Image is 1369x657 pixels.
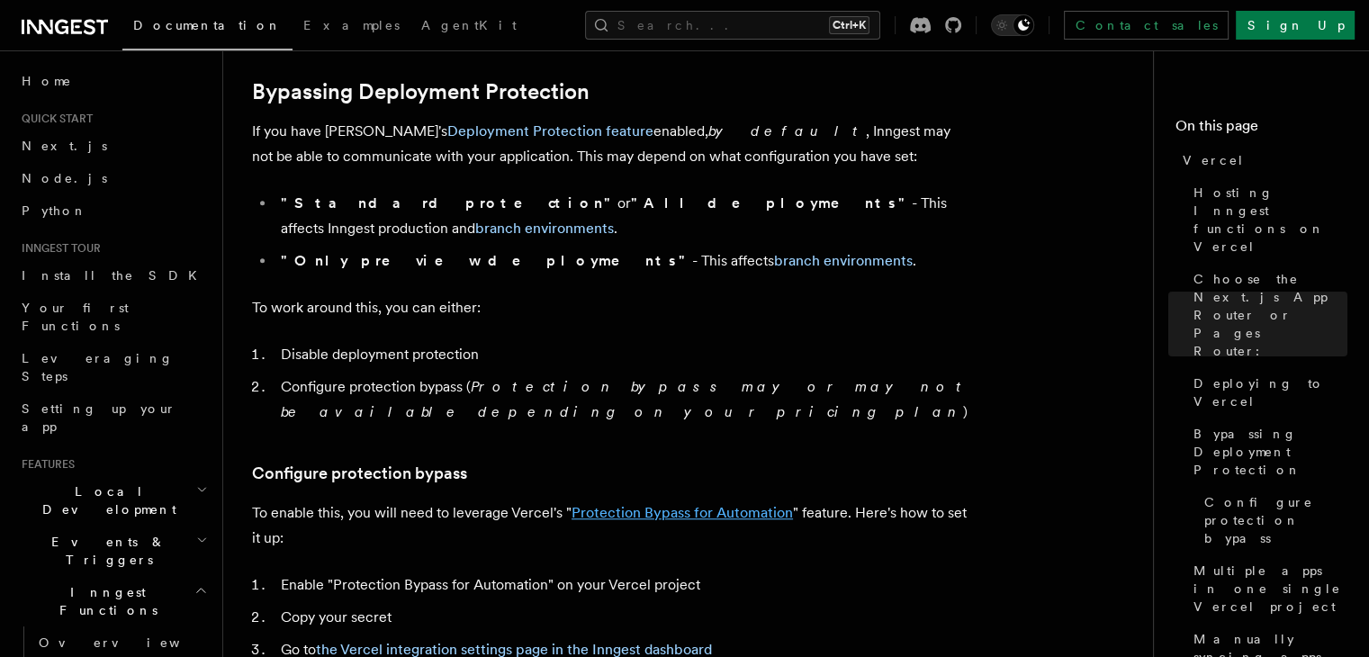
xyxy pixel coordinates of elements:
a: Documentation [122,5,293,50]
a: Setting up your app [14,392,212,443]
span: Quick start [14,112,93,126]
button: Events & Triggers [14,526,212,576]
kbd: Ctrl+K [829,16,869,34]
a: Node.js [14,162,212,194]
a: Deploying to Vercel [1186,367,1347,418]
span: Features [14,457,75,472]
span: Install the SDK [22,268,208,283]
span: Deploying to Vercel [1193,374,1347,410]
a: AgentKit [410,5,527,49]
span: Local Development [14,482,196,518]
span: Choose the Next.js App Router or Pages Router: [1193,270,1347,360]
li: Configure protection bypass ( ) [275,374,972,425]
span: Examples [303,18,400,32]
span: Leveraging Steps [22,351,174,383]
span: Vercel [1183,151,1245,169]
a: Install the SDK [14,259,212,292]
span: Node.js [22,171,107,185]
p: If you have [PERSON_NAME]'s enabled, , Inngest may not be able to communicate with your applicati... [252,119,972,169]
span: Your first Functions [22,301,129,333]
a: Choose the Next.js App Router or Pages Router: [1186,263,1347,367]
a: Vercel [1175,144,1347,176]
span: Hosting Inngest functions on Vercel [1193,184,1347,256]
button: Toggle dark mode [991,14,1034,36]
button: Search...Ctrl+K [585,11,880,40]
li: Enable "Protection Bypass for Automation" on your Vercel project [275,572,972,598]
span: Home [22,72,72,90]
span: Inngest Functions [14,583,194,619]
a: branch environments [774,252,913,269]
a: Leveraging Steps [14,342,212,392]
span: Inngest tour [14,241,101,256]
span: Configure protection bypass [1204,493,1347,547]
li: Disable deployment protection [275,342,972,367]
span: Multiple apps in one single Vercel project [1193,562,1347,616]
a: Bypassing Deployment Protection [1186,418,1347,486]
h4: On this page [1175,115,1347,144]
em: Protection bypass may or may not be available depending on your pricing plan [281,378,969,420]
li: Copy your secret [275,605,972,630]
a: Configure protection bypass [252,461,467,486]
a: Contact sales [1064,11,1229,40]
a: branch environments [475,220,614,237]
a: Python [14,194,212,227]
a: Deployment Protection feature [447,122,653,139]
span: AgentKit [421,18,517,32]
a: Protection Bypass for Automation [572,504,793,521]
button: Local Development [14,475,212,526]
a: Examples [293,5,410,49]
span: Documentation [133,18,282,32]
a: Hosting Inngest functions on Vercel [1186,176,1347,263]
li: or - This affects Inngest production and . [275,191,972,241]
span: Python [22,203,87,218]
strong: "All deployments" [631,194,912,211]
button: Inngest Functions [14,576,212,626]
span: Overview [39,635,224,650]
strong: "Standard protection" [281,194,617,211]
span: Bypassing Deployment Protection [1193,425,1347,479]
span: Setting up your app [22,401,176,434]
a: Sign Up [1236,11,1355,40]
p: To enable this, you will need to leverage Vercel's " " feature. Here's how to set it up: [252,500,972,551]
a: Configure protection bypass [1197,486,1347,554]
a: Home [14,65,212,97]
span: Next.js [22,139,107,153]
a: Bypassing Deployment Protection [252,79,590,104]
a: Next.js [14,130,212,162]
li: - This affects . [275,248,972,274]
a: Multiple apps in one single Vercel project [1186,554,1347,623]
strong: "Only preview deployments" [281,252,692,269]
span: Events & Triggers [14,533,196,569]
p: To work around this, you can either: [252,295,972,320]
a: Your first Functions [14,292,212,342]
em: by default [708,122,866,139]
